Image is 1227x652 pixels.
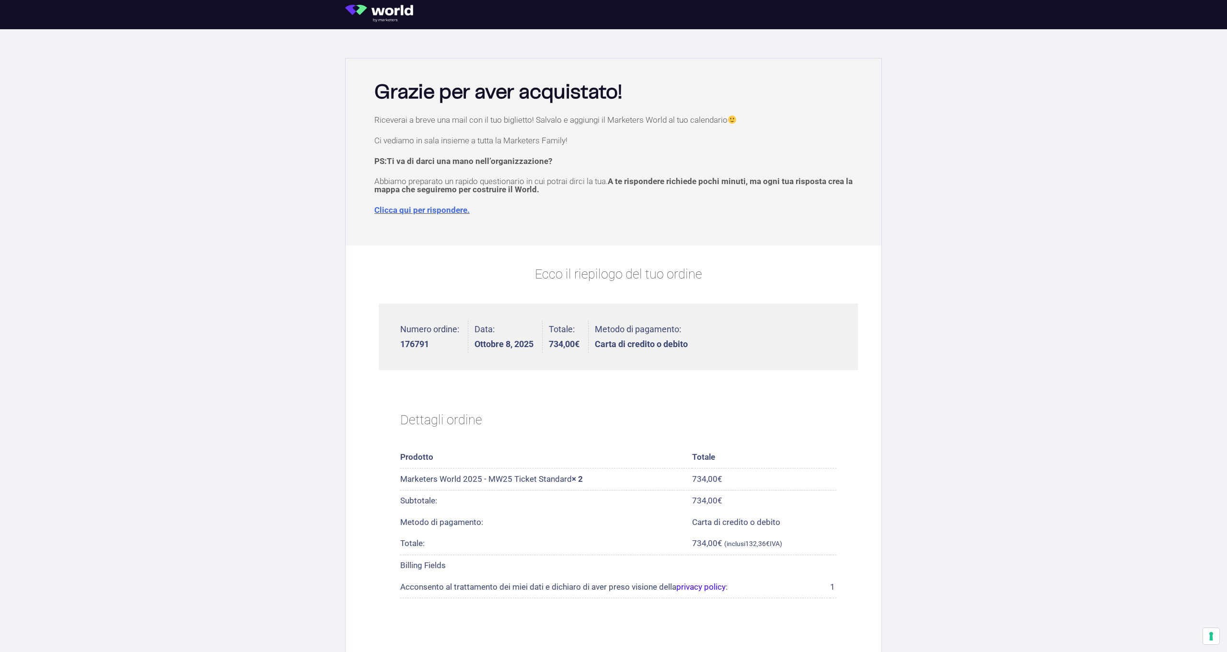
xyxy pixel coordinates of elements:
[830,577,836,598] td: 1
[572,474,583,484] strong: × 2
[400,340,459,349] strong: 176791
[374,137,862,145] p: Ci vediamo in sala insieme a tutta la Marketers Family!
[400,447,692,468] th: Prodotto
[8,615,36,643] iframe: Customerly Messenger Launcher
[374,205,470,215] a: Clicca qui per rispondere.
[692,512,836,533] td: Carta di credito o debito
[400,468,692,490] td: Marketers World 2025 - MW25 Ticket Standard
[549,321,589,353] li: Totale:
[766,540,770,547] span: €
[676,582,726,592] a: privacy policy
[728,116,736,124] img: 🙂
[400,400,836,441] h2: Dettagli ordine
[595,321,688,353] li: Metodo di pagamento:
[400,533,692,555] th: Totale:
[575,339,579,349] span: €
[692,496,722,505] span: 734,00
[400,490,692,512] th: Subtotale:
[374,83,622,102] b: Grazie per aver acquistato!
[549,339,579,349] bdi: 734,00
[400,321,468,353] li: Numero ordine:
[379,265,858,284] p: Ecco il riepilogo del tuo ordine
[1203,628,1219,644] button: Le tue preferenze relative al consenso per le tecnologie di tracciamento
[475,340,533,349] strong: Ottobre 8, 2025
[475,321,543,353] li: Data:
[400,577,830,598] td: Acconsento al trattamento dei miei dati e dichiaro di aver preso visione della :
[692,538,722,548] span: 734,00
[692,474,722,484] bdi: 734,00
[374,156,552,166] strong: PS:
[374,176,853,194] span: A te rispondere richiede pochi minuti, ma ogni tua risposta crea la mappa che seguiremo per costr...
[374,116,862,124] p: Riceverai a breve una mail con il tuo biglietto! Salvalo e aggiungi il Marketers World al tuo cal...
[718,496,722,505] span: €
[387,156,552,166] span: Ti va di darci una mano nell’organizzazione?
[718,474,722,484] span: €
[718,538,722,548] span: €
[374,177,862,194] p: Abbiamo preparato un rapido questionario in cui potrai dirci la tua.
[724,540,782,547] small: (inclusi IVA)
[595,340,688,349] strong: Carta di credito o debito
[400,555,836,577] th: Billing Fields
[400,512,692,533] th: Metodo di pagamento:
[745,540,770,547] span: 132,36
[692,447,836,468] th: Totale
